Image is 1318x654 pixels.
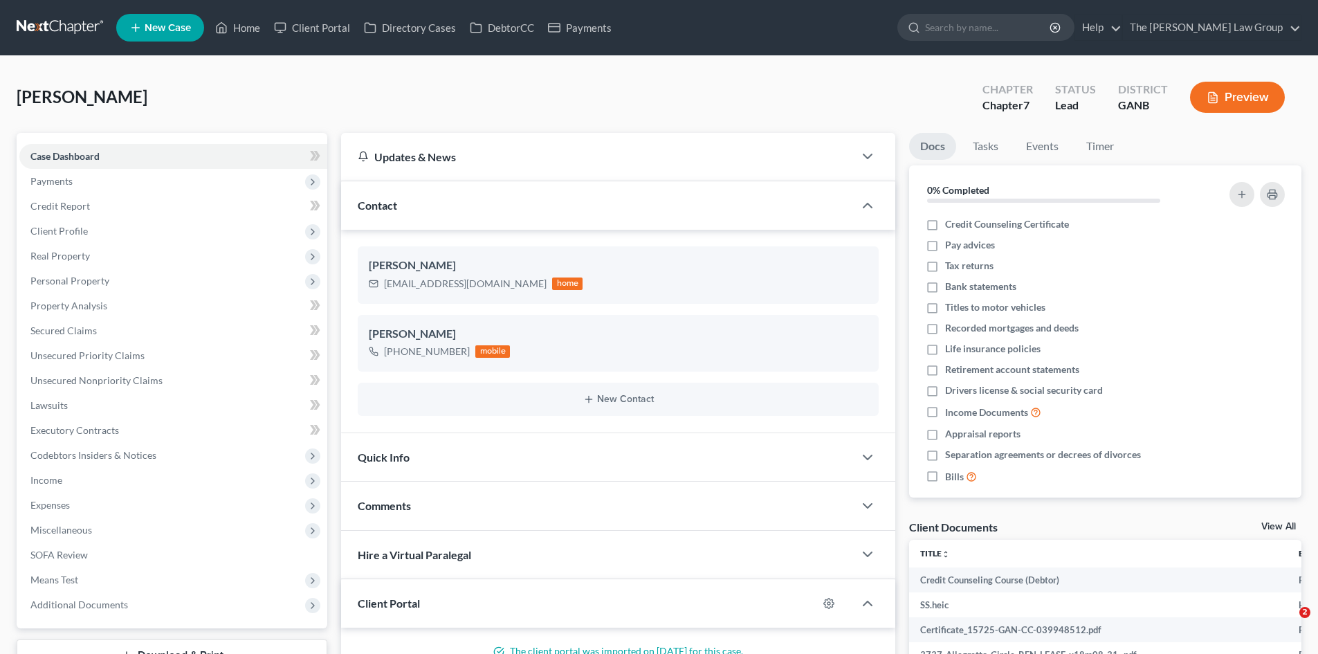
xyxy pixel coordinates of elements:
[357,15,463,40] a: Directory Cases
[909,567,1288,592] td: Credit Counseling Course (Debtor)
[909,592,1288,617] td: SS.heic
[1075,15,1122,40] a: Help
[1190,82,1285,113] button: Preview
[30,499,70,511] span: Expenses
[358,548,471,561] span: Hire a Virtual Paralegal
[358,451,410,464] span: Quick Info
[945,217,1069,231] span: Credit Counseling Certificate
[1075,133,1125,160] a: Timer
[927,184,989,196] strong: 0% Completed
[267,15,357,40] a: Client Portal
[19,194,327,219] a: Credit Report
[30,424,119,436] span: Executory Contracts
[30,599,128,610] span: Additional Documents
[945,259,994,273] span: Tax returns
[552,278,583,290] div: home
[30,175,73,187] span: Payments
[19,418,327,443] a: Executory Contracts
[962,133,1009,160] a: Tasks
[945,363,1079,376] span: Retirement account statements
[358,149,837,164] div: Updates & News
[30,250,90,262] span: Real Property
[945,383,1103,397] span: Drivers license & social security card
[945,238,995,252] span: Pay advices
[541,15,619,40] a: Payments
[1118,82,1168,98] div: District
[358,499,411,512] span: Comments
[369,326,868,343] div: [PERSON_NAME]
[925,15,1052,40] input: Search by name...
[945,342,1041,356] span: Life insurance policies
[1023,98,1029,111] span: 7
[945,280,1016,293] span: Bank statements
[945,406,1028,419] span: Income Documents
[30,349,145,361] span: Unsecured Priority Claims
[942,550,950,558] i: unfold_more
[369,257,868,274] div: [PERSON_NAME]
[17,87,147,107] span: [PERSON_NAME]
[30,325,97,336] span: Secured Claims
[30,474,62,486] span: Income
[30,275,109,287] span: Personal Property
[19,343,327,368] a: Unsecured Priority Claims
[1118,98,1168,113] div: GANB
[208,15,267,40] a: Home
[30,449,156,461] span: Codebtors Insiders & Notices
[19,368,327,393] a: Unsecured Nonpriority Claims
[19,318,327,343] a: Secured Claims
[19,543,327,567] a: SOFA Review
[358,597,420,610] span: Client Portal
[1299,607,1310,618] span: 2
[945,470,964,484] span: Bills
[945,300,1045,314] span: Titles to motor vehicles
[982,82,1033,98] div: Chapter
[30,549,88,561] span: SOFA Review
[1055,82,1096,98] div: Status
[30,300,107,311] span: Property Analysis
[1261,522,1296,532] a: View All
[909,133,956,160] a: Docs
[19,144,327,169] a: Case Dashboard
[1271,607,1304,640] iframe: Intercom live chat
[909,617,1288,642] td: Certificate_15725-GAN-CC-039948512.pdf
[30,399,68,411] span: Lawsuits
[1015,133,1070,160] a: Events
[30,200,90,212] span: Credit Report
[945,321,1079,335] span: Recorded mortgages and deeds
[30,150,100,162] span: Case Dashboard
[19,293,327,318] a: Property Analysis
[909,520,998,534] div: Client Documents
[19,393,327,418] a: Lawsuits
[369,394,868,405] button: New Contact
[982,98,1033,113] div: Chapter
[475,345,510,358] div: mobile
[945,448,1141,462] span: Separation agreements or decrees of divorces
[945,427,1020,441] span: Appraisal reports
[358,199,397,212] span: Contact
[463,15,541,40] a: DebtorCC
[384,277,547,291] div: [EMAIL_ADDRESS][DOMAIN_NAME]
[384,345,470,358] div: [PHONE_NUMBER]
[30,225,88,237] span: Client Profile
[30,374,163,386] span: Unsecured Nonpriority Claims
[30,524,92,536] span: Miscellaneous
[30,574,78,585] span: Means Test
[145,23,191,33] span: New Case
[920,548,950,558] a: Titleunfold_more
[1055,98,1096,113] div: Lead
[1123,15,1301,40] a: The [PERSON_NAME] Law Group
